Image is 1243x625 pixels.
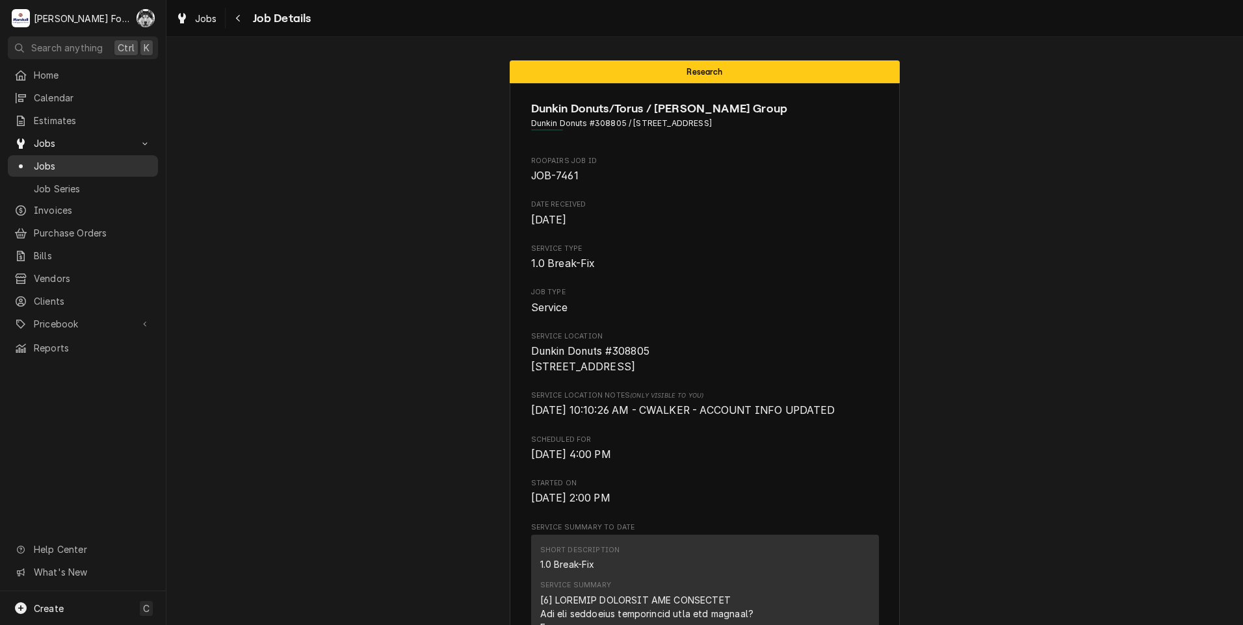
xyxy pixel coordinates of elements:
button: Search anythingCtrlK [8,36,158,59]
span: Name [531,100,879,118]
span: Service Location [531,331,879,342]
span: Pricebook [34,317,132,331]
span: Clients [34,294,151,308]
span: Job Type [531,300,879,316]
a: Invoices [8,199,158,221]
a: Reports [8,337,158,359]
span: What's New [34,565,150,579]
span: [DATE] 2:00 PM [531,492,610,504]
span: Address [531,118,879,129]
a: Job Series [8,178,158,199]
span: Research [687,68,722,76]
span: [DATE] [531,214,567,226]
span: Started On [531,491,879,506]
a: Vendors [8,268,158,289]
div: Service Type [531,244,879,272]
span: Estimates [34,114,151,127]
a: Clients [8,290,158,312]
div: Client Information [531,100,879,140]
span: Purchase Orders [34,226,151,240]
button: Navigate back [228,8,249,29]
div: Scheduled For [531,435,879,463]
span: Service Type [531,256,879,272]
a: Jobs [170,8,222,29]
span: Date Received [531,212,879,228]
div: Date Received [531,199,879,227]
div: Service Summary [540,580,611,591]
div: Started On [531,478,879,506]
div: [object Object] [531,390,879,418]
span: Calendar [34,91,151,105]
span: Create [34,603,64,614]
span: Service Summary To Date [531,522,879,533]
span: Jobs [195,12,217,25]
span: Service Location [531,344,879,374]
span: Roopairs Job ID [531,156,879,166]
span: Date Received [531,199,879,210]
a: Jobs [8,155,158,177]
div: Job Type [531,287,879,315]
span: Job Series [34,182,151,196]
span: Service Location Notes [531,390,879,401]
a: Go to Jobs [8,133,158,154]
div: 1.0 Break-Fix [540,557,595,571]
span: [DATE] 4:00 PM [531,448,611,461]
span: Jobs [34,136,132,150]
a: Purchase Orders [8,222,158,244]
a: Go to Pricebook [8,313,158,335]
div: [PERSON_NAME] Food Equipment Service [34,12,129,25]
div: Roopairs Job ID [531,156,879,184]
span: Invoices [34,203,151,217]
span: Bills [34,249,151,262]
a: Go to Help Center [8,539,158,560]
span: Ctrl [118,41,135,55]
span: JOB-7461 [531,170,579,182]
a: Estimates [8,110,158,131]
span: K [144,41,150,55]
span: Scheduled For [531,435,879,445]
a: Bills [8,245,158,266]
span: Home [34,68,151,82]
span: (Only Visible to You) [630,392,703,399]
span: Service Type [531,244,879,254]
span: Help Center [34,542,150,556]
span: [DATE] 10:10:26 AM - CWALKER - ACCOUNT INFO UPDATED [531,404,835,416]
div: Chris Murphy (103)'s Avatar [137,9,155,27]
div: C( [137,9,155,27]
span: Scheduled For [531,447,879,463]
a: Home [8,64,158,86]
span: Search anything [31,41,103,55]
span: Vendors [34,272,151,285]
span: Started On [531,478,879,489]
span: Service [531,301,568,314]
span: [object Object] [531,403,879,418]
a: Go to What's New [8,561,158,583]
div: Short Description [540,545,620,555]
span: C [143,602,150,615]
span: 1.0 Break-Fix [531,257,595,270]
a: Calendar [8,87,158,108]
div: Marshall Food Equipment Service's Avatar [12,9,30,27]
span: Roopairs Job ID [531,168,879,184]
span: Job Details [249,10,311,27]
span: Jobs [34,159,151,173]
span: Reports [34,341,151,355]
span: Job Type [531,287,879,298]
div: M [12,9,30,27]
span: Dunkin Donuts #308805 [STREET_ADDRESS] [531,345,649,373]
div: Status [510,60,900,83]
div: Service Location [531,331,879,375]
